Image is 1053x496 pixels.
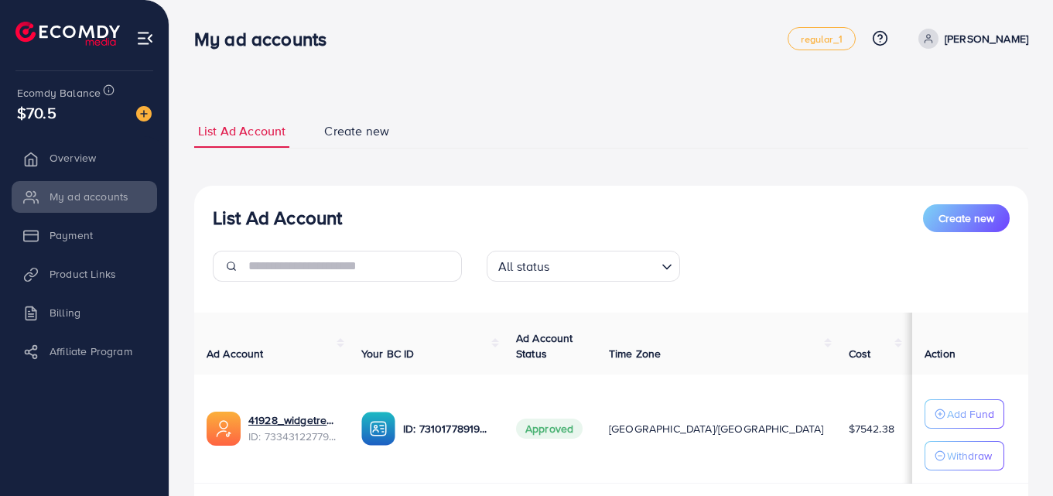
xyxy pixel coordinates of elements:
button: Create new [923,204,1010,232]
span: Action [925,346,956,361]
div: <span class='underline'>41928_widgetrend_1707652682090</span></br>7334312277904097282 [248,412,337,444]
span: ID: 7334312277904097282 [248,429,337,444]
span: List Ad Account [198,122,285,140]
span: Create new [324,122,389,140]
a: [PERSON_NAME] [912,29,1028,49]
img: logo [15,22,120,46]
span: Cost [849,346,871,361]
a: 41928_widgetrend_1707652682090 [248,412,337,428]
img: menu [136,29,154,47]
span: regular_1 [801,34,842,44]
span: Your BC ID [361,346,415,361]
span: Ad Account [207,346,264,361]
h3: List Ad Account [213,207,342,229]
span: [GEOGRAPHIC_DATA]/[GEOGRAPHIC_DATA] [609,421,824,436]
img: ic-ba-acc.ded83a64.svg [361,412,395,446]
p: Add Fund [947,405,994,423]
p: ID: 7310177891982245890 [403,419,491,438]
span: $7542.38 [849,421,894,436]
img: image [136,106,152,121]
span: Time Zone [609,346,661,361]
h3: My ad accounts [194,28,339,50]
button: Withdraw [925,441,1004,470]
p: Withdraw [947,446,992,465]
a: regular_1 [788,27,855,50]
span: All status [495,255,553,278]
input: Search for option [555,252,655,278]
span: $70.5 [17,101,56,124]
span: Ecomdy Balance [17,85,101,101]
button: Add Fund [925,399,1004,429]
span: Create new [938,210,994,226]
span: Approved [516,419,583,439]
p: [PERSON_NAME] [945,29,1028,48]
div: Search for option [487,251,680,282]
img: ic-ads-acc.e4c84228.svg [207,412,241,446]
span: Ad Account Status [516,330,573,361]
